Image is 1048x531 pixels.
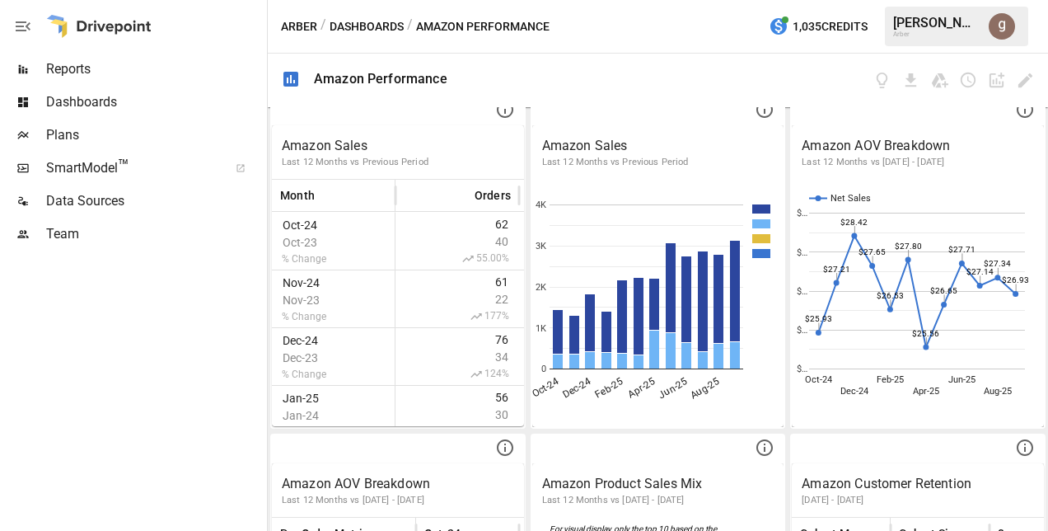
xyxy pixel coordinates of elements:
[280,187,315,204] span: Month
[979,3,1025,49] button: Gordon Lefevre
[536,323,546,334] text: 1K
[592,375,625,401] text: Feb-25
[280,334,386,347] span: Dec-24
[987,71,1006,90] button: Add widget
[280,426,386,438] span: % Change
[1016,71,1035,90] button: Edit dashboard
[542,136,774,156] p: Amazon Sales
[542,474,774,494] p: Amazon Product Sales Mix
[913,386,939,397] text: Apr-25
[542,494,774,507] p: Last 12 Months vs [DATE] - [DATE]
[281,16,317,37] button: Arber
[901,71,920,90] button: Download dashboard
[475,187,511,204] span: Orders
[948,245,975,254] text: $27.71
[1002,275,1029,284] text: $26.93
[797,247,807,258] text: $…
[404,218,511,231] span: 62
[859,247,886,256] text: $27.65
[530,375,560,400] text: Oct-24
[404,310,511,323] span: 177%
[46,191,264,211] span: Data Sources
[840,386,868,397] text: Dec-24
[805,314,832,323] text: $25.93
[280,369,386,380] span: % Change
[873,71,891,90] button: View documentation
[797,208,807,219] text: $…
[280,392,386,405] span: Jan-25
[802,474,1034,494] p: Amazon Customer Retention
[802,136,1034,156] p: Amazon AOV Breakdown
[802,494,1034,507] p: [DATE] - [DATE]
[280,351,386,364] span: Dec-23
[280,409,386,422] span: Jan-24
[536,282,546,293] text: 2K
[532,180,780,427] svg: A chart.
[536,200,546,210] text: 4K
[797,286,807,297] text: $…
[46,158,218,178] span: SmartModel
[797,364,807,374] text: $…
[985,259,1012,268] text: $27.34
[966,267,994,276] text: $27.14
[280,219,386,232] span: Oct-24
[893,15,979,31] div: [PERSON_NAME]
[657,375,690,401] text: Jun-25
[46,224,264,244] span: Team
[46,125,264,145] span: Plans
[542,156,774,169] p: Last 12 Months vs Previous Period
[404,350,511,364] span: 34
[282,474,514,494] p: Amazon AOV Breakdown
[404,293,511,306] span: 22
[282,494,514,507] p: Last 12 Months vs [DATE] - [DATE]
[877,374,904,385] text: Feb-25
[792,180,1040,427] svg: A chart.
[404,408,511,421] span: 30
[330,16,404,37] button: Dashboards
[407,16,413,37] div: /
[989,13,1015,40] img: Gordon Lefevre
[930,71,949,90] button: Save as Google Doc
[404,235,511,248] span: 40
[895,242,922,251] text: $27.80
[948,374,975,385] text: Jun-25
[404,275,511,289] span: 61
[404,252,511,265] span: 55.00%
[404,391,511,404] span: 56
[404,333,511,346] span: 76
[404,368,511,381] span: 124%
[118,156,129,176] span: ™
[797,325,807,336] text: $…
[536,241,546,251] text: 3K
[46,59,264,79] span: Reports
[841,218,868,227] text: $28.42
[280,294,386,307] span: Nov-23
[280,276,386,289] span: Nov-24
[877,291,904,300] text: $26.53
[280,311,386,322] span: % Change
[959,71,978,90] button: Schedule dashboard
[625,375,657,400] text: Apr-25
[282,156,514,169] p: Last 12 Months vs Previous Period
[805,374,832,385] text: Oct-24
[823,265,850,274] text: $27.21
[450,184,473,207] button: Sort
[316,184,339,207] button: Sort
[560,375,592,401] text: Dec-24
[282,136,514,156] p: Amazon Sales
[404,425,511,439] span: 86.67%
[280,253,386,265] span: % Change
[762,12,874,42] button: 1,035Credits
[802,156,1034,169] p: Last 12 Months vs [DATE] - [DATE]
[541,364,546,374] text: 0
[46,92,264,112] span: Dashboards
[314,71,447,87] div: Amazon Performance
[984,386,1012,397] text: Aug-25
[830,193,871,204] text: Net Sales
[893,31,979,38] div: Arber
[688,375,722,402] text: Aug-25
[280,236,386,249] span: Oct-23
